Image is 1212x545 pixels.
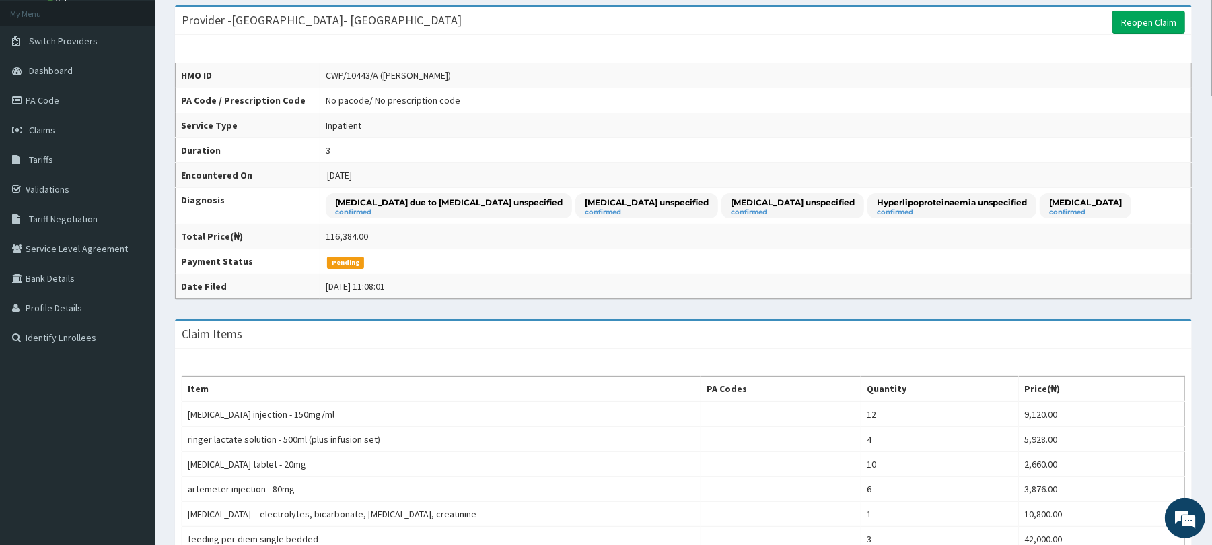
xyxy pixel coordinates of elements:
[176,224,320,249] th: Total Price(₦)
[176,274,320,299] th: Date Filed
[182,427,701,452] td: ringer lactate solution - 500ml (plus infusion set)
[877,209,1027,216] small: confirmed
[326,230,368,243] div: 116,384.00
[176,163,320,188] th: Encountered On
[182,502,701,527] td: [MEDICAL_DATA] = electrolytes, bicarbonate, [MEDICAL_DATA], creatinine
[1019,477,1185,502] td: 3,876.00
[335,197,563,208] p: [MEDICAL_DATA] due to [MEDICAL_DATA] unspecified
[29,124,55,136] span: Claims
[176,113,320,138] th: Service Type
[29,35,98,47] span: Switch Providers
[1019,402,1185,427] td: 9,120.00
[326,69,451,82] div: CWP/10443/A ([PERSON_NAME])
[176,188,320,224] th: Diagnosis
[1049,197,1122,208] p: [MEDICAL_DATA]
[861,427,1018,452] td: 4
[861,477,1018,502] td: 6
[585,209,709,216] small: confirmed
[182,14,462,26] h3: Provider - [GEOGRAPHIC_DATA]- [GEOGRAPHIC_DATA]
[335,209,563,216] small: confirmed
[861,402,1018,427] td: 12
[326,143,330,157] div: 3
[70,75,226,93] div: Chat with us now
[78,170,186,306] span: We're online!
[1112,11,1185,34] a: Reopen Claim
[221,7,253,39] div: Minimize live chat window
[182,402,701,427] td: [MEDICAL_DATA] injection - 150mg/ml
[1019,502,1185,527] td: 10,800.00
[326,119,361,132] div: Inpatient
[176,88,320,113] th: PA Code / Prescription Code
[182,477,701,502] td: artemeter injection - 80mg
[1019,427,1185,452] td: 5,928.00
[1019,452,1185,477] td: 2,660.00
[1049,209,1122,216] small: confirmed
[176,63,320,88] th: HMO ID
[326,94,460,107] div: No pacode / No prescription code
[182,377,701,402] th: Item
[176,249,320,274] th: Payment Status
[701,377,861,402] th: PA Codes
[731,209,855,216] small: confirmed
[731,197,855,208] p: [MEDICAL_DATA] unspecified
[1019,377,1185,402] th: Price(₦)
[861,452,1018,477] td: 10
[877,197,1027,208] p: Hyperlipoproteinaemia unspecified
[182,328,242,340] h3: Claim Items
[29,65,73,77] span: Dashboard
[327,257,364,269] span: Pending
[7,368,256,415] textarea: Type your message and hit 'Enter'
[861,502,1018,527] td: 1
[327,169,352,181] span: [DATE]
[182,452,701,477] td: [MEDICAL_DATA] tablet - 20mg
[861,377,1018,402] th: Quantity
[25,67,55,101] img: d_794563401_company_1708531726252_794563401
[585,197,709,208] p: [MEDICAL_DATA] unspecified
[326,280,385,293] div: [DATE] 11:08:01
[29,213,98,225] span: Tariff Negotiation
[29,154,53,166] span: Tariffs
[176,138,320,163] th: Duration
